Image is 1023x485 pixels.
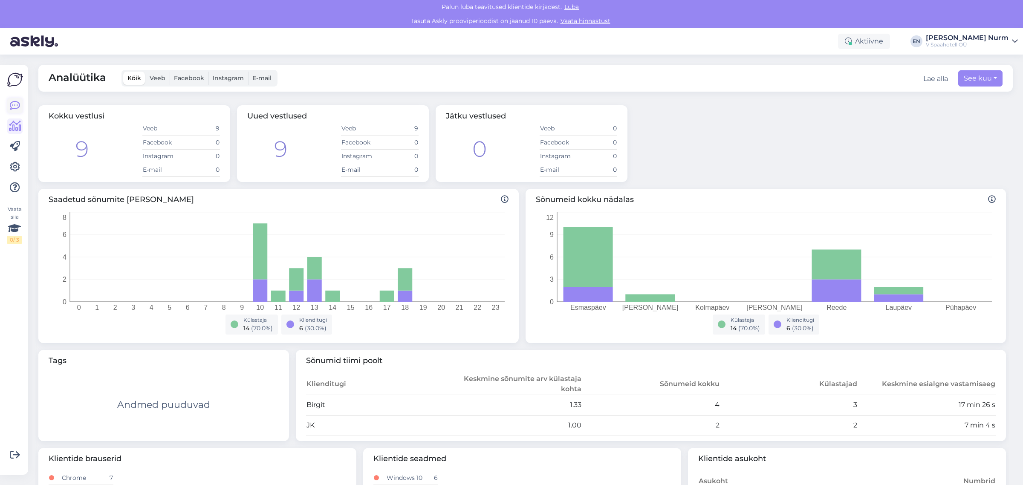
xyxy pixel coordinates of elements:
[578,149,617,163] td: 0
[540,149,578,163] td: Instagram
[63,253,66,260] tspan: 4
[49,70,106,87] span: Analüütika
[7,72,23,88] img: Askly Logo
[886,304,912,311] tspan: Laupäev
[570,304,606,311] tspan: Esmaspäev
[838,34,890,49] div: Aktiivne
[550,253,554,260] tspan: 6
[142,163,181,176] td: E-mail
[474,304,481,311] tspan: 22
[926,35,1009,41] div: [PERSON_NAME] Nurm
[582,415,720,436] td: 2
[826,304,847,311] tspan: Reede
[858,415,996,436] td: 7 min 4 s
[101,471,113,485] td: 7
[341,136,380,149] td: Facebook
[380,136,419,149] td: 0
[923,74,948,84] button: Lae alla
[540,163,578,176] td: E-mail
[49,194,509,205] span: Saadetud sõnumite [PERSON_NAME]
[550,298,554,305] tspan: 0
[181,163,220,176] td: 0
[550,231,554,238] tspan: 9
[243,316,273,324] div: Külastaja
[558,17,613,25] a: Vaata hinnastust
[926,41,1009,48] div: V Spaahotell OÜ
[251,324,273,332] span: ( 70.0 %)
[341,149,380,163] td: Instagram
[958,70,1003,87] button: See kuu
[306,415,444,436] td: JK
[49,355,279,367] span: Tags
[582,373,720,395] th: Sõnumeid kokku
[299,324,303,332] span: 6
[347,304,355,311] tspan: 15
[142,149,181,163] td: Instagram
[243,324,249,332] span: 14
[578,163,617,176] td: 0
[292,304,300,311] tspan: 12
[240,304,244,311] tspan: 9
[380,122,419,136] td: 9
[275,304,282,311] tspan: 11
[63,231,66,238] tspan: 6
[329,304,336,311] tspan: 14
[222,304,226,311] tspan: 8
[622,304,679,312] tspan: [PERSON_NAME]
[117,398,210,412] div: Andmed puuduvad
[127,74,141,82] span: Kõik
[181,122,220,136] td: 9
[492,304,500,311] tspan: 23
[213,74,244,82] span: Instagram
[131,304,135,311] tspan: 3
[274,133,287,166] div: 9
[720,395,858,415] td: 3
[858,373,996,395] th: Keskmine esialgne vastamisaeg
[380,163,419,176] td: 0
[792,324,814,332] span: ( 30.0 %)
[256,304,264,311] tspan: 10
[536,194,996,205] span: Sõnumeid kokku nädalas
[698,453,996,465] span: Klientide asukoht
[95,304,99,311] tspan: 1
[858,395,996,415] td: 17 min 26 s
[247,111,307,121] span: Uued vestlused
[75,133,89,166] div: 9
[306,395,444,415] td: Birgit
[386,471,425,485] td: Windows 10
[578,122,617,136] td: 0
[926,35,1018,48] a: [PERSON_NAME] NurmV Spaahotell OÜ
[299,316,327,324] div: Klienditugi
[113,304,117,311] tspan: 2
[456,304,463,311] tspan: 21
[305,324,327,332] span: ( 30.0 %)
[150,304,153,311] tspan: 4
[7,236,22,244] div: 0 / 3
[419,304,427,311] tspan: 19
[546,214,554,221] tspan: 12
[786,316,814,324] div: Klienditugi
[444,415,582,436] td: 1.00
[204,304,208,311] tspan: 7
[383,304,391,311] tspan: 17
[181,136,220,149] td: 0
[150,74,165,82] span: Veeb
[720,415,858,436] td: 2
[49,453,346,465] span: Klientide brauserid
[444,373,582,395] th: Keskmine sõnumite arv külastaja kohta
[142,122,181,136] td: Veeb
[311,304,318,311] tspan: 13
[7,205,22,244] div: Vaata siia
[401,304,409,311] tspan: 18
[186,304,190,311] tspan: 6
[63,298,66,305] tspan: 0
[437,304,445,311] tspan: 20
[786,324,790,332] span: 6
[341,122,380,136] td: Veeb
[306,355,996,367] span: Sõnumid tiimi poolt
[444,395,582,415] td: 1.33
[425,471,438,485] td: 6
[341,163,380,176] td: E-mail
[945,304,976,311] tspan: Pühapäev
